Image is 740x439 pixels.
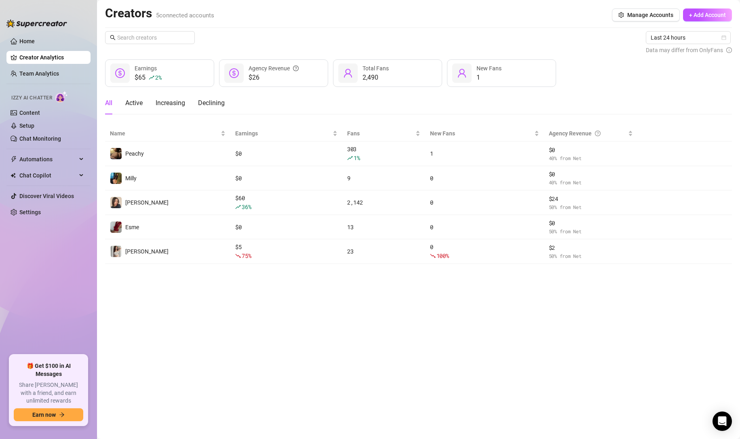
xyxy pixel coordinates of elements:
span: Share [PERSON_NAME] with a friend, and earn unlimited rewards [14,381,83,405]
span: question-circle [595,129,601,138]
a: Content [19,110,40,116]
span: [PERSON_NAME] [125,199,169,206]
span: rise [149,75,154,80]
div: All [105,98,112,108]
div: 0 [430,223,539,232]
img: Peachy [110,148,122,159]
input: Search creators [117,33,183,42]
button: Earn nowarrow-right [14,408,83,421]
span: 40 % from Net [549,154,633,162]
span: Milly [125,175,137,182]
span: fall [430,253,436,259]
div: 2,490 [363,73,389,82]
span: [PERSON_NAME] [125,248,169,255]
span: Izzy AI Chatter [11,94,52,102]
span: 1 % [354,154,360,162]
span: setting [618,12,624,18]
img: Chat Copilot [11,173,16,178]
span: 40 % from Net [549,179,633,186]
span: 5 connected accounts [156,12,214,19]
span: 100 % [436,252,449,260]
th: Name [105,126,230,141]
div: $ 0 [235,174,337,183]
span: $ 0 [549,219,633,228]
div: 1 [430,149,539,158]
span: Total Fans [363,65,389,72]
a: Settings [19,209,41,215]
span: Esme [125,224,139,230]
span: $ 0 [549,170,633,179]
span: + Add Account [689,12,726,18]
div: $ 5 [235,243,337,260]
span: 50 % from Net [549,228,633,235]
span: thunderbolt [11,156,17,163]
div: 9 [347,174,420,183]
span: 50 % from Net [549,252,633,260]
a: Discover Viral Videos [19,193,74,199]
span: $ 2 [549,243,633,252]
span: 75 % [242,252,251,260]
span: fall [235,253,241,259]
span: Chat Copilot [19,169,77,182]
span: New Fans [476,65,502,72]
span: arrow-right [59,412,65,418]
img: Milly [110,173,122,184]
span: info-circle [726,46,732,55]
span: Data may differ from OnlyFans [646,46,723,55]
div: $ 0 [235,223,337,232]
div: 0 [430,198,539,207]
div: 303 [347,145,420,163]
span: user [457,68,467,78]
div: Agency Revenue [549,129,627,138]
div: $ 60 [235,194,337,211]
span: search [110,35,116,40]
img: AI Chatter [55,91,68,103]
span: rise [347,155,353,161]
span: calendar [721,35,726,40]
th: Fans [342,126,425,141]
img: logo-BBDzfeDw.svg [6,19,67,27]
div: 2,142 [347,198,420,207]
span: New Fans [430,129,533,138]
span: 2 % [155,74,161,81]
div: Open Intercom Messenger [713,412,732,431]
div: Declining [198,98,225,108]
a: Creator Analytics [19,51,84,64]
div: Increasing [156,98,185,108]
div: 13 [347,223,420,232]
h2: Creators [105,6,214,21]
span: 🎁 Get $100 in AI Messages [14,362,83,378]
img: Nina [110,246,122,257]
div: Active [125,98,143,108]
img: Esme [110,222,122,233]
span: Peachy [125,150,144,157]
button: + Add Account [683,8,732,21]
a: Home [19,38,35,44]
div: 0 [430,174,539,183]
a: Chat Monitoring [19,135,61,142]
div: $65 [135,73,161,82]
div: $ 0 [235,149,337,158]
div: Agency Revenue [249,64,299,73]
th: Earnings [230,126,342,141]
span: $ 0 [549,146,633,154]
span: Automations [19,153,77,166]
span: dollar-circle [115,68,125,78]
span: Earn now [32,412,56,418]
div: 23 [347,247,420,256]
th: New Fans [425,126,544,141]
span: Earnings [135,65,157,72]
span: user [343,68,353,78]
img: Nina [110,197,122,208]
span: rise [235,204,241,210]
span: question-circle [293,64,299,73]
div: 1 [476,73,502,82]
span: Fans [347,129,414,138]
div: 0 [430,243,539,260]
span: dollar-circle [229,68,239,78]
span: Name [110,129,219,138]
span: $26 [249,73,299,82]
span: Last 24 hours [651,32,726,44]
span: 50 % from Net [549,203,633,211]
a: Setup [19,122,34,129]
